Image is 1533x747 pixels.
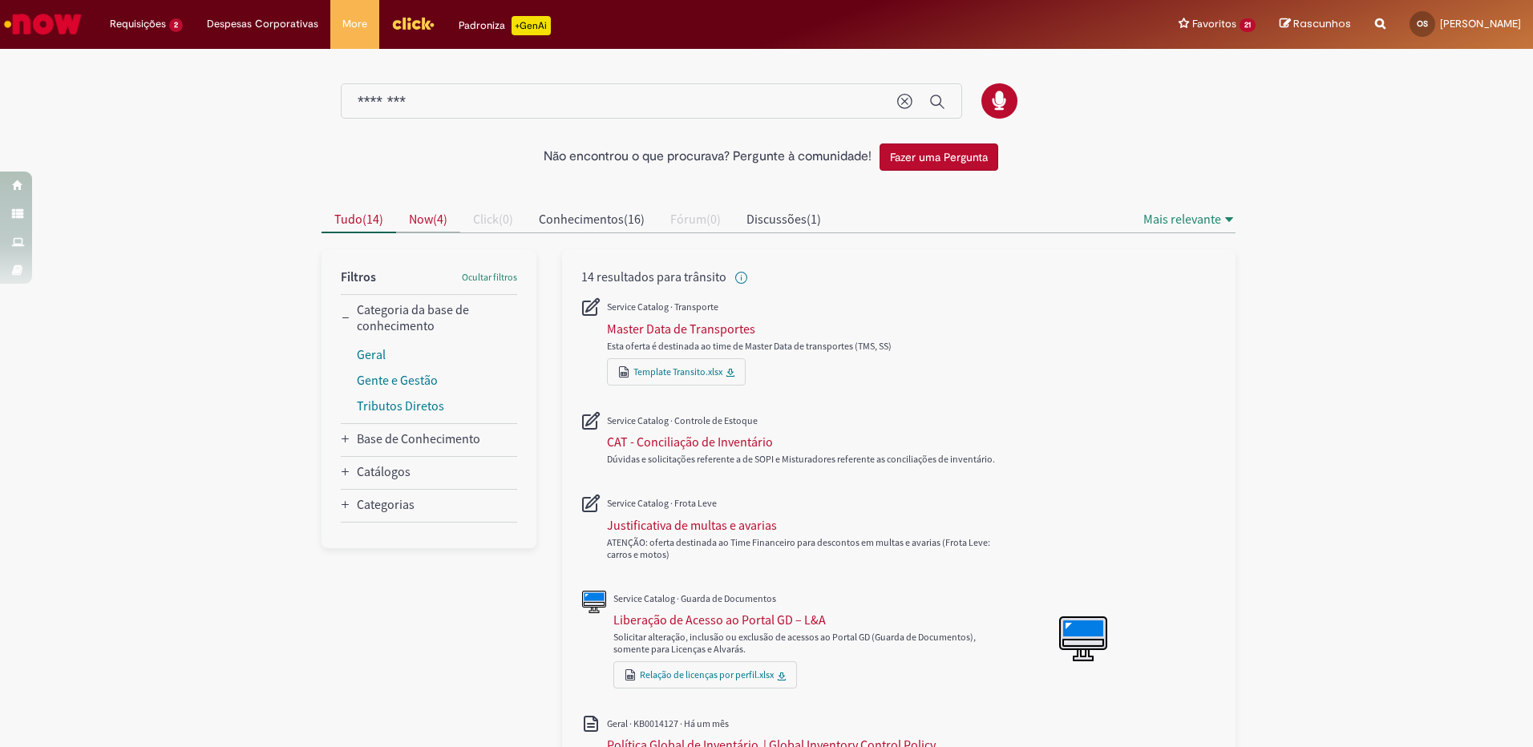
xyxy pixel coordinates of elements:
[2,8,84,40] img: ServiceNow
[207,16,318,32] span: Despesas Corporativas
[1240,18,1256,32] span: 21
[1293,16,1351,31] span: Rascunhos
[169,18,183,32] span: 2
[1192,16,1236,32] span: Favoritos
[544,150,872,164] h2: Não encontrou o que procurava? Pergunte à comunidade!
[110,16,166,32] span: Requisições
[1440,17,1521,30] span: [PERSON_NAME]
[512,16,551,35] p: +GenAi
[880,143,998,171] button: Fazer uma Pergunta
[342,16,367,32] span: More
[1417,18,1428,29] span: OS
[391,11,435,35] img: click_logo_yellow_360x200.png
[1280,17,1351,32] a: Rascunhos
[459,16,551,35] div: Padroniza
